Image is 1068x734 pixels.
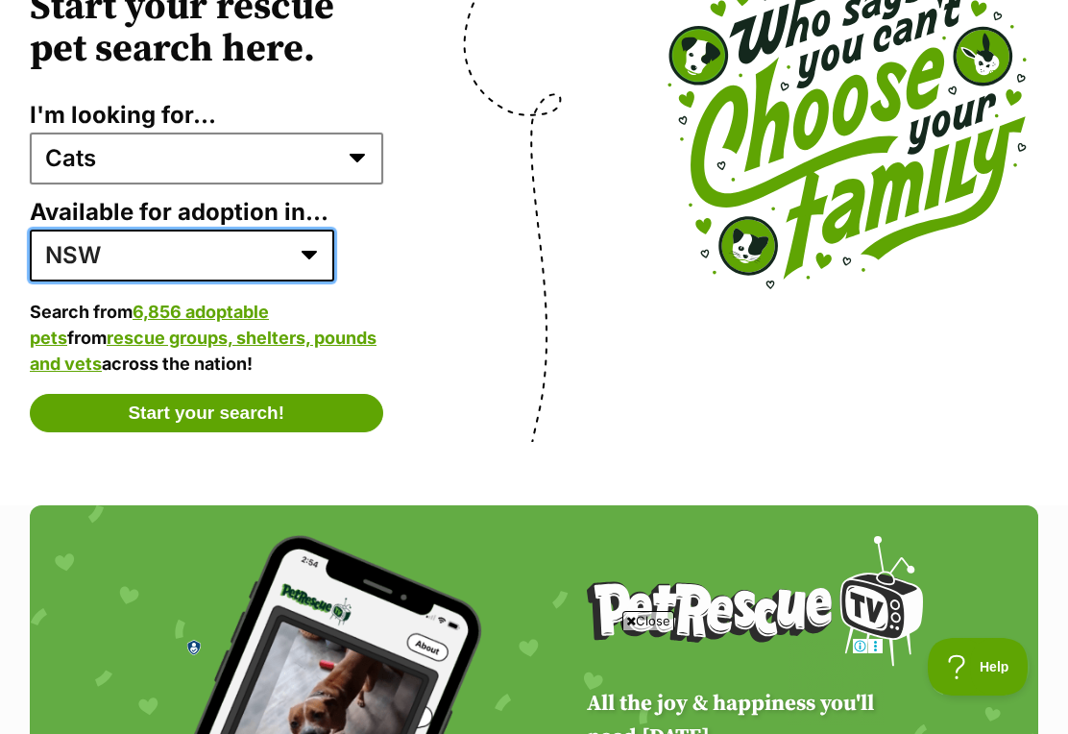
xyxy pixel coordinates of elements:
[587,536,923,668] img: PetRescue TV logo
[30,199,383,226] label: Available for adoption in...
[30,328,376,374] a: rescue groups, shelters, pounds and vets
[918,2,930,13] img: adchoices.png
[928,638,1030,696] iframe: Help Scout Beacon - Open
[184,638,884,724] iframe: Advertisement
[30,302,269,348] a: 6,856 adoptable pets
[622,611,674,630] span: Close
[30,394,383,432] button: Start your search!
[30,299,383,377] p: Search from from across the nation!
[30,102,383,129] label: I'm looking for...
